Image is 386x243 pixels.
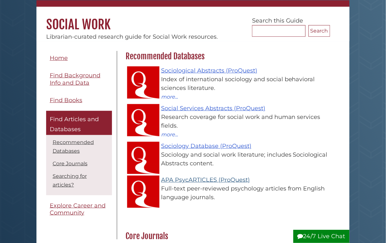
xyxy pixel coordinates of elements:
span: Find Articles and Databases [50,116,99,133]
button: Search [309,25,330,37]
div: Full-text peer-reviewed psychology articles from English language journals. [132,184,336,202]
span: Librarian-curated research guide for Social Work resources. [46,33,218,40]
span: Find Background Info and Data [50,72,100,86]
a: Core Journals [53,160,87,167]
h2: Core Journals [122,231,340,241]
button: 24/7 Live Chat [293,230,350,243]
a: Sociology Database (ProQuest) [161,142,251,150]
div: Research coverage for social work and human services fields. [132,113,336,130]
h1: Social Work [36,7,350,33]
a: Find Articles and Databases [46,111,112,135]
span: Find Books [50,97,82,104]
span: Home [50,54,68,62]
button: more... [161,130,178,139]
a: Searching for articles? [53,173,87,188]
a: Social Services Abstracts (ProQuest) [161,105,265,112]
a: Find Background Info and Data [46,68,112,90]
div: Guide Pages [46,51,112,223]
a: Explore Career and Community [46,199,112,220]
a: Recommended Databases [53,139,94,154]
div: Index of international sociology and social behavioral sciences literature. [132,75,336,92]
button: more... [161,92,178,101]
h2: Recommended Databases [122,51,340,62]
a: Home [46,51,112,65]
div: Sociology and social work literature; includes Sociological Abstracts content. [132,151,336,168]
a: APA PsycARTICLES (ProQuest) [161,176,250,183]
a: Find Books [46,93,112,108]
a: Sociological Abstracts (ProQuest) [161,67,257,74]
span: Explore Career and Community [50,202,106,217]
